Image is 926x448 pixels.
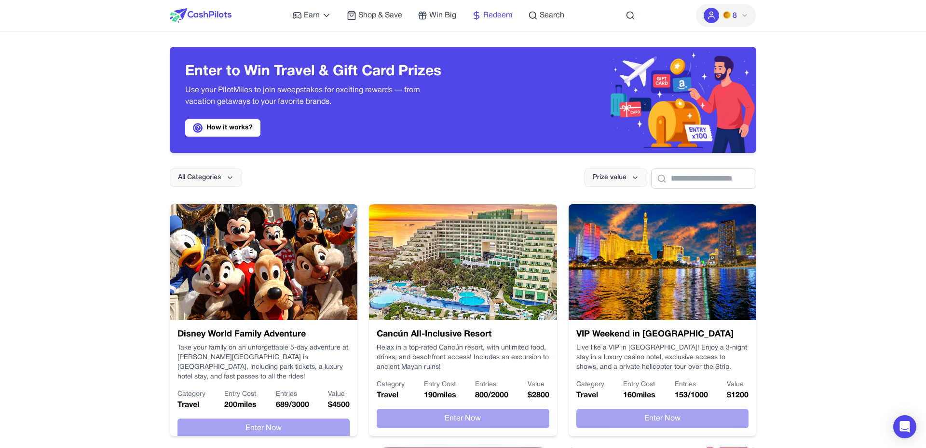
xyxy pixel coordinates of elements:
[178,173,221,182] span: All Categories
[593,173,626,182] span: Prize value
[569,204,756,320] img: VIP Weekend in Las Vegas
[377,380,405,390] p: Category
[424,380,456,390] p: Entry Cost
[185,119,260,137] a: How it works?
[696,4,756,27] button: PMs8
[472,10,513,21] a: Redeem
[177,390,205,399] p: Category
[170,204,357,320] img: Disney World Family Adventure
[170,168,242,187] button: All Categories
[623,380,655,390] p: Entry Cost
[377,390,405,401] p: Travel
[177,399,205,411] p: Travel
[585,168,647,187] button: Prize value
[276,399,309,411] p: 689 / 3000
[675,390,708,401] p: 153 / 1000
[576,409,749,428] button: Enter Now
[358,10,402,21] span: Shop & Save
[475,380,508,390] p: Entries
[540,10,564,21] span: Search
[347,10,402,21] a: Shop & Save
[475,390,508,401] p: 800 / 2000
[276,390,309,399] p: Entries
[528,390,549,401] p: $ 2800
[733,10,737,22] span: 8
[675,380,708,390] p: Entries
[528,380,549,390] p: Value
[727,380,749,390] p: Value
[377,409,549,428] button: Enter Now
[418,10,456,21] a: Win Big
[576,380,604,390] p: Category
[463,47,756,153] img: Header decoration
[528,10,564,21] a: Search
[576,343,749,372] p: Live like a VIP in [GEOGRAPHIC_DATA]! Enjoy a 3-night stay in a luxury casino hotel, exclusive ac...
[177,328,350,341] h3: Disney World Family Adventure
[185,63,448,81] h3: Enter to Win Travel & Gift Card Prizes
[723,11,731,19] img: PMs
[483,10,513,21] span: Redeem
[292,10,331,21] a: Earn
[369,204,557,320] img: Cancún All-Inclusive Resort
[893,415,916,438] div: Open Intercom Messenger
[576,390,604,401] p: Travel
[185,84,448,108] p: Use your PilotMiles to join sweepstakes for exciting rewards — from vacation getaways to your fav...
[727,390,749,401] p: $ 1200
[623,390,655,401] p: 160 miles
[328,390,350,399] p: Value
[424,390,456,401] p: 190 miles
[377,328,549,341] h3: Cancún All-Inclusive Resort
[177,419,350,438] button: Enter Now
[224,390,257,399] p: Entry Cost
[429,10,456,21] span: Win Big
[304,10,320,21] span: Earn
[224,399,257,411] p: 200 miles
[377,343,549,372] p: Relax in a top-rated Cancún resort, with unlimited food, drinks, and beachfront access! Includes ...
[576,328,749,341] h3: VIP Weekend in [GEOGRAPHIC_DATA]
[170,8,231,23] img: CashPilots Logo
[177,343,350,382] p: Take your family on an unforgettable 5-day adventure at [PERSON_NAME][GEOGRAPHIC_DATA] in [GEOGRA...
[328,399,350,411] p: $ 4500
